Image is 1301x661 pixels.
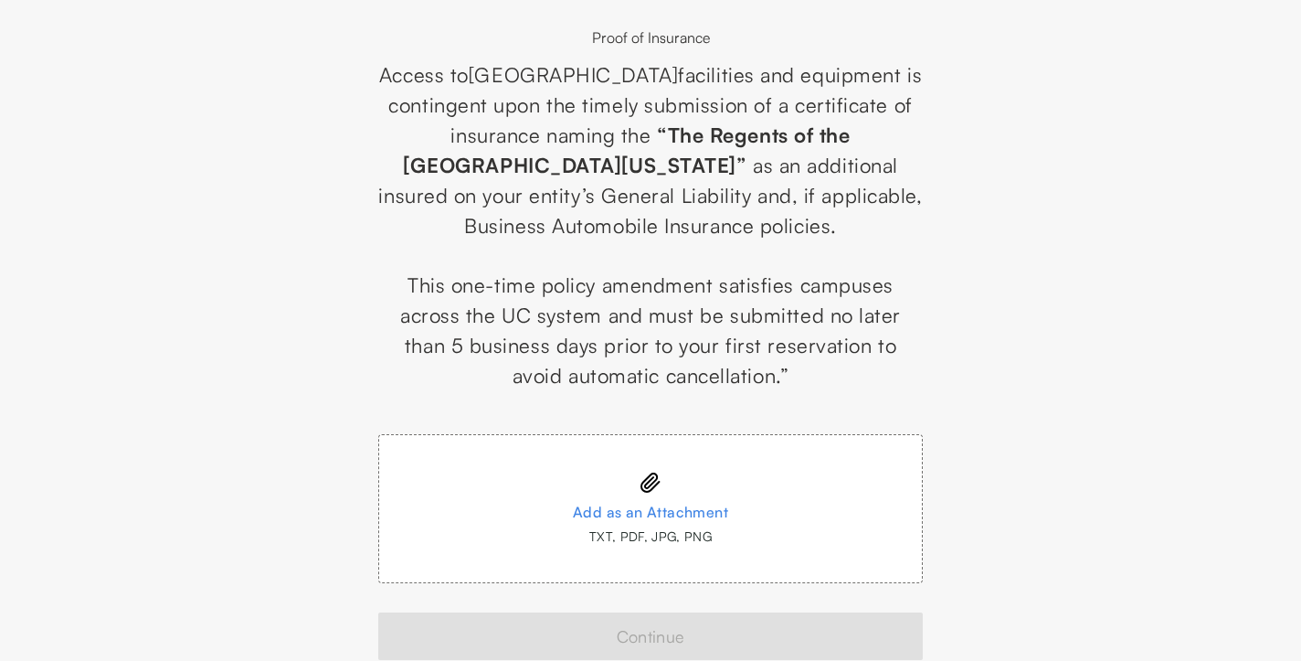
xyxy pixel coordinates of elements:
div: TXT, PDF, JPG, PNG [416,527,885,546]
span: “The Regents of the [GEOGRAPHIC_DATA][US_STATE]” [403,123,850,177]
p: This one-time policy amendment satisfies campuses across the UC system and must be submitted no l... [378,270,923,390]
div: Proof of Insurance [378,27,923,48]
p: Access to [GEOGRAPHIC_DATA] facilities and equipment is contingent upon the timely submission of ... [378,59,923,240]
div: Add as an Attachment [416,497,885,527]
